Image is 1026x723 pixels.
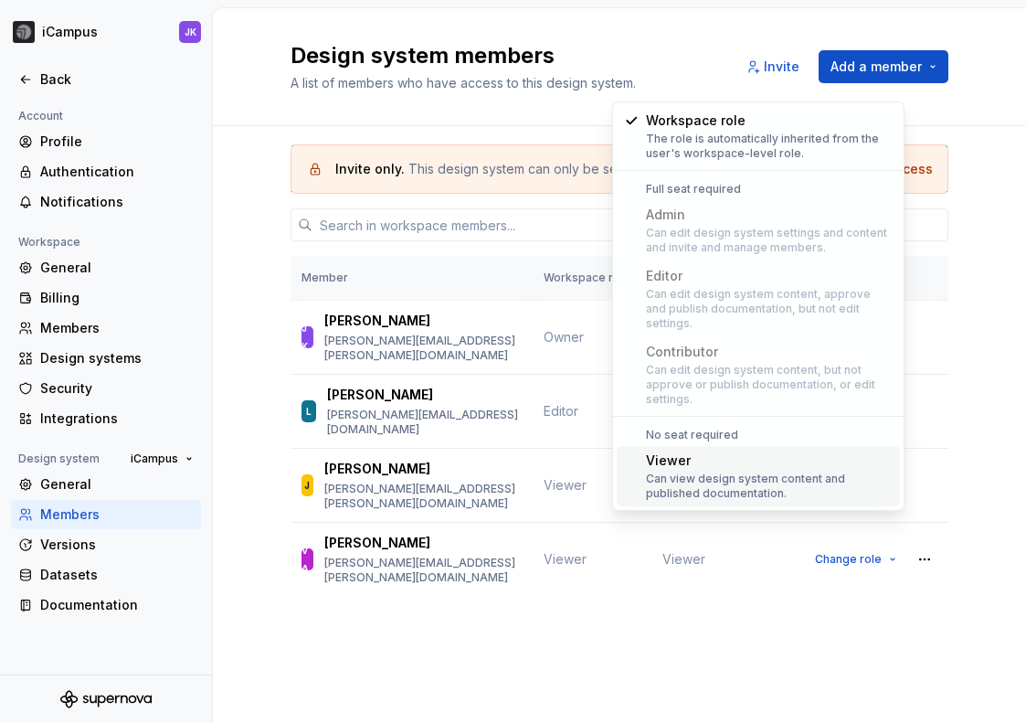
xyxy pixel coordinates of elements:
div: Viewer [646,452,893,470]
span: Viewer [544,477,587,493]
button: Add a member [819,50,948,83]
div: Can edit design system content, approve and publish documentation, but not edit settings. [646,287,893,331]
span: iCampus [131,452,178,466]
div: General [40,475,194,494]
p: [PERSON_NAME] [324,534,430,552]
div: Members [40,319,194,337]
p: [PERSON_NAME] [324,312,430,330]
div: Back [40,70,194,89]
img: 3ce36157-9fde-47d2-9eb8-fa8ebb961d3d.png [13,21,35,43]
a: Back [11,65,201,94]
a: Documentation [11,590,201,620]
a: General [11,470,201,499]
div: Can edit design system settings and content and invite and manage members. [646,226,893,255]
input: Search in workspace members... [312,208,948,241]
p: [PERSON_NAME] [324,460,430,478]
a: Datasets [11,560,201,590]
div: VA [301,541,313,578]
div: General [40,259,194,277]
svg: Supernova Logo [60,690,152,708]
a: Profile [11,127,201,156]
a: Billing [11,283,201,313]
a: Members [11,314,201,343]
a: Versions [11,530,201,559]
span: Viewer [662,550,705,569]
div: Datasets [40,566,194,584]
div: Suggestions [613,102,904,170]
div: The role is automatically inherited from the user's workspace-level role. [646,132,893,161]
div: Contributor [646,343,893,361]
p: [PERSON_NAME][EMAIL_ADDRESS][DOMAIN_NAME] [327,408,521,437]
span: Invite [764,58,799,76]
button: Invite [737,50,811,83]
span: Owner [544,329,584,345]
div: iCampus [42,23,98,41]
div: Account [11,105,70,127]
div: Design system [11,448,107,470]
div: Workspace role [646,112,893,130]
span: Editor [544,403,578,419]
div: Members [40,505,194,524]
a: Notifications [11,187,201,217]
h2: Design system members [291,41,636,70]
div: JK [185,25,196,39]
a: Integrations [11,404,201,433]
div: Can edit design system content, but not approve or publish documentation, or edit settings. [646,363,893,407]
div: JK [301,319,313,356]
span: Invite only. [335,161,408,176]
div: Design systems [40,349,194,367]
div: Billing [40,289,194,307]
div: Full seat required [617,182,900,197]
div: J [304,476,310,494]
span: Add a member [830,58,922,76]
div: Notifications [40,193,194,211]
div: Admin [646,206,893,224]
a: Security [11,374,201,403]
div: Profile [40,133,194,151]
span: Change role [815,552,882,567]
a: Design systems [11,344,201,373]
span: A list of members who have access to this design system. [291,75,636,90]
a: Authentication [11,157,201,186]
div: Suggestions [613,171,904,416]
div: Can view design system content and published documentation. [646,472,893,501]
button: Change role [807,547,904,572]
div: Security [40,379,194,398]
p: [PERSON_NAME] [327,386,433,404]
p: [PERSON_NAME][EMAIL_ADDRESS][PERSON_NAME][DOMAIN_NAME] [324,556,522,585]
div: Versions [40,536,194,554]
span: Viewer [544,551,587,567]
a: General [11,253,201,282]
div: Documentation [40,596,194,614]
p: [PERSON_NAME][EMAIL_ADDRESS][PERSON_NAME][DOMAIN_NAME] [324,334,522,363]
div: Suggestions [613,417,904,510]
div: No seat required [617,428,900,442]
th: Workspace role [533,256,651,301]
th: Member [291,256,533,301]
div: Integrations [40,409,194,428]
button: iCampusJK [4,12,208,52]
div: L [306,402,312,420]
div: Editor [646,267,893,285]
div: Authentication [40,163,194,181]
div: Workspace [11,231,88,253]
p: [PERSON_NAME][EMAIL_ADDRESS][PERSON_NAME][DOMAIN_NAME] [324,482,522,511]
a: Members [11,500,201,529]
span: This design system can only be seen or accessed by invitation. [408,161,791,176]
